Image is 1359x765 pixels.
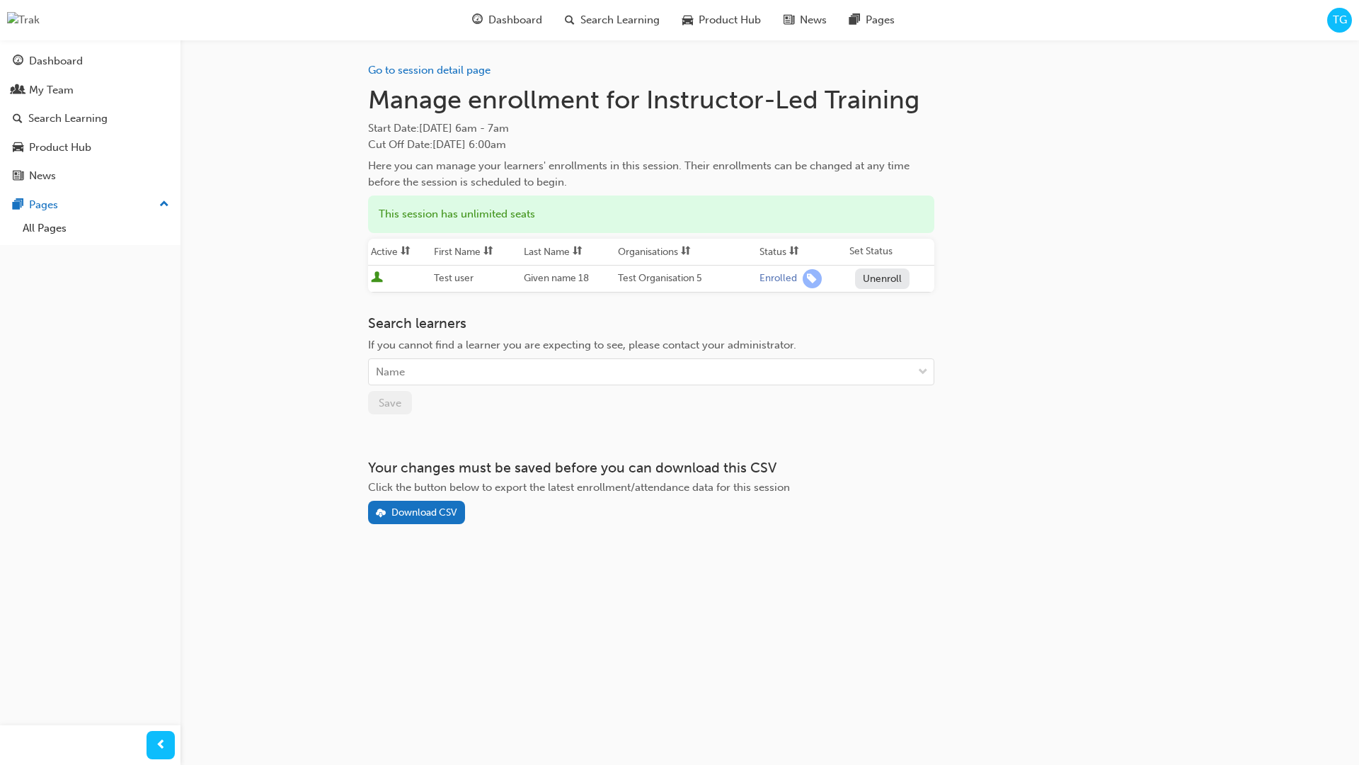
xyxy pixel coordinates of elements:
div: Download CSV [391,506,457,518]
button: Unenroll [855,268,910,289]
span: news-icon [13,170,23,183]
a: Search Learning [6,106,175,132]
span: Click the button below to export the latest enrollment/attendance data for this session [368,481,790,494]
span: Product Hub [699,12,761,28]
a: Dashboard [6,48,175,74]
a: guage-iconDashboard [461,6,554,35]
span: Cut Off Date : [DATE] 6:00am [368,138,506,151]
span: Save [379,397,401,409]
div: Search Learning [28,110,108,127]
th: Set Status [847,239,934,266]
button: DashboardMy TeamSearch LearningProduct HubNews [6,45,175,192]
div: Here you can manage your learners' enrollments in this session. Their enrollments can be changed ... [368,158,934,190]
span: Start Date : [368,120,934,137]
span: pages-icon [849,11,860,29]
span: download-icon [376,508,386,520]
span: Pages [866,12,895,28]
span: prev-icon [156,737,166,754]
span: sorting-icon [401,246,411,258]
span: sorting-icon [681,246,691,258]
span: pages-icon [13,199,23,212]
span: down-icon [918,363,928,382]
span: News [800,12,827,28]
button: TG [1327,8,1352,33]
span: guage-icon [13,55,23,68]
span: car-icon [13,142,23,154]
div: Product Hub [29,140,91,156]
div: Name [376,364,405,380]
a: News [6,163,175,189]
div: Test Organisation 5 [618,271,754,287]
button: Pages [6,192,175,218]
a: All Pages [17,217,175,239]
span: up-icon [159,195,169,214]
span: search-icon [13,113,23,125]
span: Search Learning [580,12,660,28]
a: car-iconProduct Hub [671,6,772,35]
span: search-icon [565,11,575,29]
h1: Manage enrollment for Instructor-Led Training [368,84,934,115]
a: My Team [6,77,175,103]
th: Toggle SortBy [757,239,847,266]
th: Toggle SortBy [521,239,614,266]
span: Test user [434,272,474,284]
span: TG [1333,12,1347,28]
span: sorting-icon [789,246,799,258]
a: pages-iconPages [838,6,906,35]
div: My Team [29,82,74,98]
div: Dashboard [29,53,83,69]
div: News [29,168,56,184]
span: car-icon [682,11,693,29]
a: Go to session detail page [368,64,491,76]
th: Toggle SortBy [615,239,757,266]
span: User is active [371,271,383,285]
span: learningRecordVerb_ENROLL-icon [803,269,822,288]
span: sorting-icon [573,246,583,258]
a: news-iconNews [772,6,838,35]
span: Given name 18 [524,272,589,284]
button: Save [368,391,412,414]
span: news-icon [784,11,794,29]
img: Trak [7,12,40,28]
div: This session has unlimited seats [368,195,934,233]
span: sorting-icon [483,246,493,258]
button: Download CSV [368,501,466,524]
th: Toggle SortBy [368,239,432,266]
a: Product Hub [6,135,175,161]
span: people-icon [13,84,23,97]
h3: Your changes must be saved before you can download this CSV [368,460,934,476]
div: Pages [29,197,58,213]
span: Dashboard [488,12,542,28]
h3: Search learners [368,315,934,331]
span: If you cannot find a learner you are expecting to see, please contact your administrator. [368,339,796,351]
th: Toggle SortBy [431,239,521,266]
span: guage-icon [472,11,483,29]
span: [DATE] 6am - 7am [419,122,509,135]
a: search-iconSearch Learning [554,6,671,35]
div: Enrolled [759,272,797,285]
